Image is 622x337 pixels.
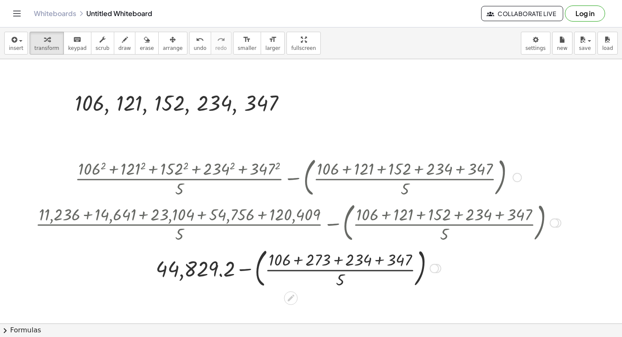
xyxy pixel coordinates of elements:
button: load [597,32,618,55]
button: Toggle navigation [10,7,24,20]
span: smaller [238,45,256,51]
span: arrange [163,45,183,51]
button: Collaborate Live [481,6,563,21]
button: draw [114,32,136,55]
button: erase [135,32,158,55]
i: keyboard [73,35,81,45]
span: settings [526,45,546,51]
i: redo [217,35,225,45]
span: redo [215,45,227,51]
button: format_sizesmaller [233,32,261,55]
button: scrub [91,32,114,55]
button: new [552,32,572,55]
button: fullscreen [286,32,320,55]
span: load [602,45,613,51]
i: format_size [243,35,251,45]
span: Collaborate Live [488,10,556,17]
button: transform [30,32,64,55]
button: format_sizelarger [261,32,285,55]
a: Whiteboards [34,9,76,18]
i: undo [196,35,204,45]
span: undo [194,45,206,51]
span: fullscreen [291,45,316,51]
button: arrange [158,32,187,55]
span: new [557,45,567,51]
span: larger [265,45,280,51]
button: save [574,32,596,55]
span: erase [140,45,154,51]
i: format_size [269,35,277,45]
div: Edit math [284,291,297,305]
span: save [579,45,591,51]
button: Log in [565,5,605,22]
button: insert [4,32,28,55]
span: keypad [68,45,87,51]
span: insert [9,45,23,51]
span: scrub [96,45,110,51]
button: redoredo [211,32,231,55]
button: settings [521,32,550,55]
button: keyboardkeypad [63,32,91,55]
span: draw [118,45,131,51]
button: undoundo [189,32,211,55]
span: transform [34,45,59,51]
